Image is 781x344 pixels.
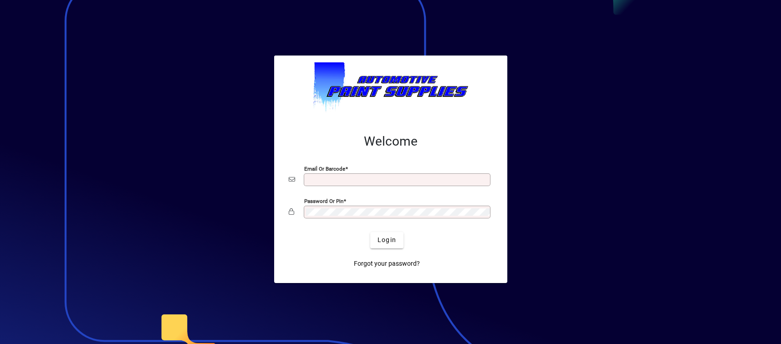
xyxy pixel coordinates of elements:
a: Forgot your password? [350,256,424,272]
button: Login [370,232,403,248]
mat-label: Email or Barcode [304,165,345,172]
span: Login [378,235,396,245]
mat-label: Password or Pin [304,197,343,204]
h2: Welcome [289,134,493,149]
span: Forgot your password? [354,259,420,268]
